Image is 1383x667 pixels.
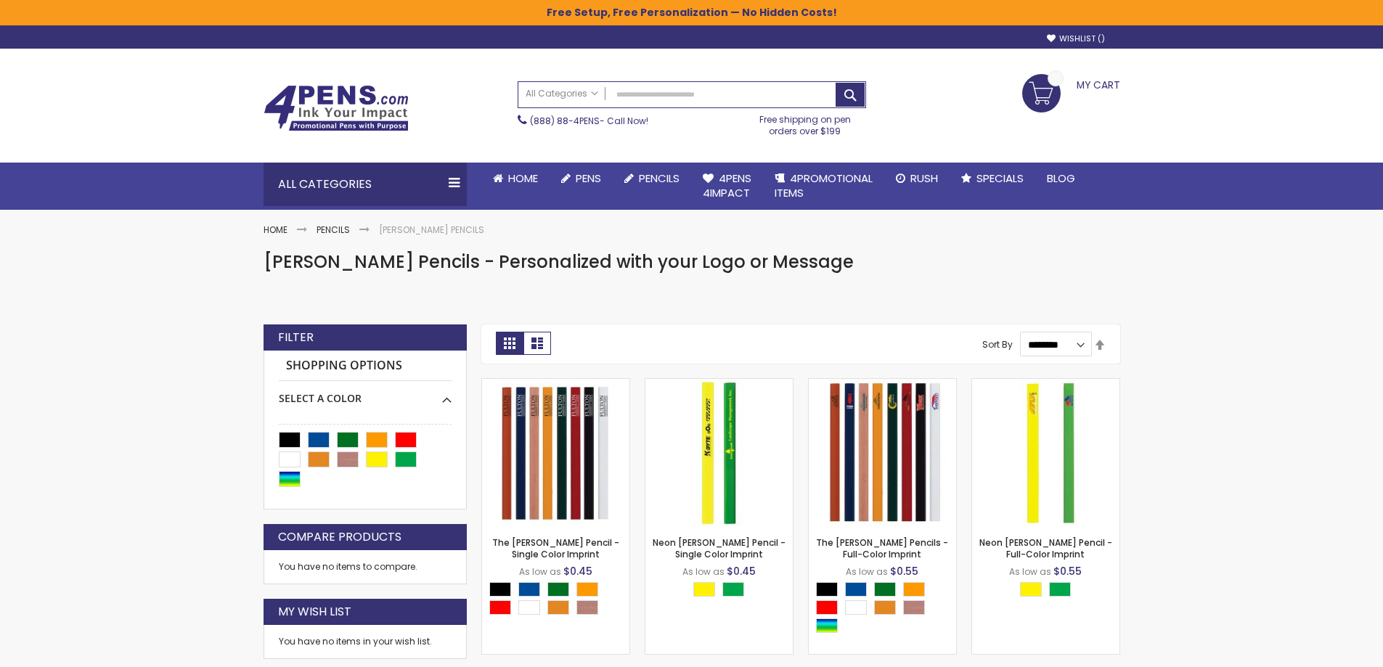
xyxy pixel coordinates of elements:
[816,536,948,560] a: The [PERSON_NAME] Pencils - Full-Color Imprint
[1047,171,1075,186] span: Blog
[278,604,351,620] strong: My Wish List
[1020,582,1042,597] div: Neon Yellow
[950,163,1035,195] a: Specials
[547,600,569,615] div: School Bus Yellow
[264,224,287,236] a: Home
[279,351,452,382] strong: Shopping Options
[845,600,867,615] div: White
[526,88,598,99] span: All Categories
[264,250,1120,274] h1: [PERSON_NAME] Pencils - Personalized with your Logo or Message
[518,600,540,615] div: White
[874,600,896,615] div: School Bus Yellow
[264,163,467,206] div: All Categories
[547,582,569,597] div: Green
[264,85,409,131] img: 4Pens Custom Pens and Promotional Products
[489,582,511,597] div: Black
[976,171,1024,186] span: Specials
[816,582,838,597] div: Black
[809,378,956,390] a: The Carpenter Pencils - Full-Color Imprint
[682,565,725,578] span: As low as
[264,550,467,584] div: You have no items to compare.
[1020,582,1078,600] div: Select A Color
[317,224,350,236] a: Pencils
[653,536,786,560] a: Neon [PERSON_NAME] Pencil - Single Color Imprint
[693,582,751,600] div: Select A Color
[979,536,1112,560] a: Neon [PERSON_NAME] Pencil - Full-Color Imprint
[727,564,756,578] span: $0.45
[563,564,592,578] span: $0.45
[645,379,793,526] img: Neon Carpenter Pencil - Single Color Imprint
[518,582,540,597] div: Dark Blue
[816,618,838,633] div: Assorted
[703,171,751,200] span: 4Pens 4impact
[519,565,561,578] span: As low as
[972,378,1119,390] a: Neon Carpenter Pencil - Full-Color Imprint
[278,330,314,345] strong: Filter
[496,332,523,355] strong: Grid
[530,115,648,127] span: - Call Now!
[982,338,1013,351] label: Sort By
[550,163,613,195] a: Pens
[1049,582,1071,597] div: Neon Green
[890,564,918,578] span: $0.55
[845,582,867,597] div: Dark Blue
[508,171,538,186] span: Home
[1035,163,1087,195] a: Blog
[910,171,938,186] span: Rush
[691,163,763,210] a: 4Pens4impact
[489,600,511,615] div: Red
[645,378,793,390] a: Neon Carpenter Pencil - Single Color Imprint
[775,171,873,200] span: 4PROMOTIONAL ITEMS
[816,600,838,615] div: Red
[576,582,598,597] div: Orange
[846,565,888,578] span: As low as
[576,171,601,186] span: Pens
[518,82,605,106] a: All Categories
[489,582,629,618] div: Select A Color
[279,636,452,647] div: You have no items in your wish list.
[613,163,691,195] a: Pencils
[903,600,925,615] div: Natural
[693,582,715,597] div: Neon Yellow
[482,379,629,526] img: The Carpenter Pencil - Single Color Imprint
[530,115,600,127] a: (888) 88-4PENS
[639,171,680,186] span: Pencils
[722,582,744,597] div: Neon Green
[576,600,598,615] div: Natural
[809,379,956,526] img: The Carpenter Pencils - Full-Color Imprint
[763,163,884,210] a: 4PROMOTIONALITEMS
[482,378,629,390] a: The Carpenter Pencil - Single Color Imprint
[972,379,1119,526] img: Neon Carpenter Pencil - Full-Color Imprint
[1009,565,1051,578] span: As low as
[874,582,896,597] div: Green
[492,536,619,560] a: The [PERSON_NAME] Pencil - Single Color Imprint
[816,582,956,637] div: Select A Color
[884,163,950,195] a: Rush
[279,381,452,406] div: Select A Color
[744,108,866,137] div: Free shipping on pen orders over $199
[1053,564,1082,578] span: $0.55
[379,224,484,236] strong: [PERSON_NAME] Pencils
[481,163,550,195] a: Home
[278,529,401,545] strong: Compare Products
[1047,33,1105,44] a: Wishlist
[903,582,925,597] div: Orange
